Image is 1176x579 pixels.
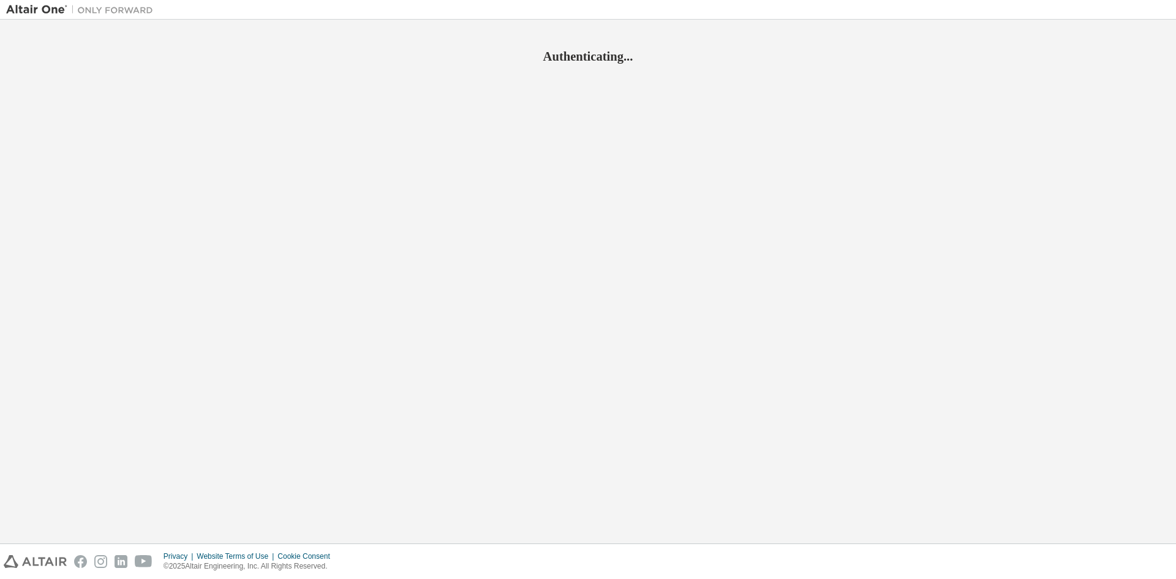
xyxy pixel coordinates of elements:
[135,555,153,568] img: youtube.svg
[164,561,337,572] p: © 2025 Altair Engineering, Inc. All Rights Reserved.
[197,551,277,561] div: Website Terms of Use
[6,48,1170,64] h2: Authenticating...
[6,4,159,16] img: Altair One
[164,551,197,561] div: Privacy
[4,555,67,568] img: altair_logo.svg
[115,555,127,568] img: linkedin.svg
[74,555,87,568] img: facebook.svg
[277,551,337,561] div: Cookie Consent
[94,555,107,568] img: instagram.svg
